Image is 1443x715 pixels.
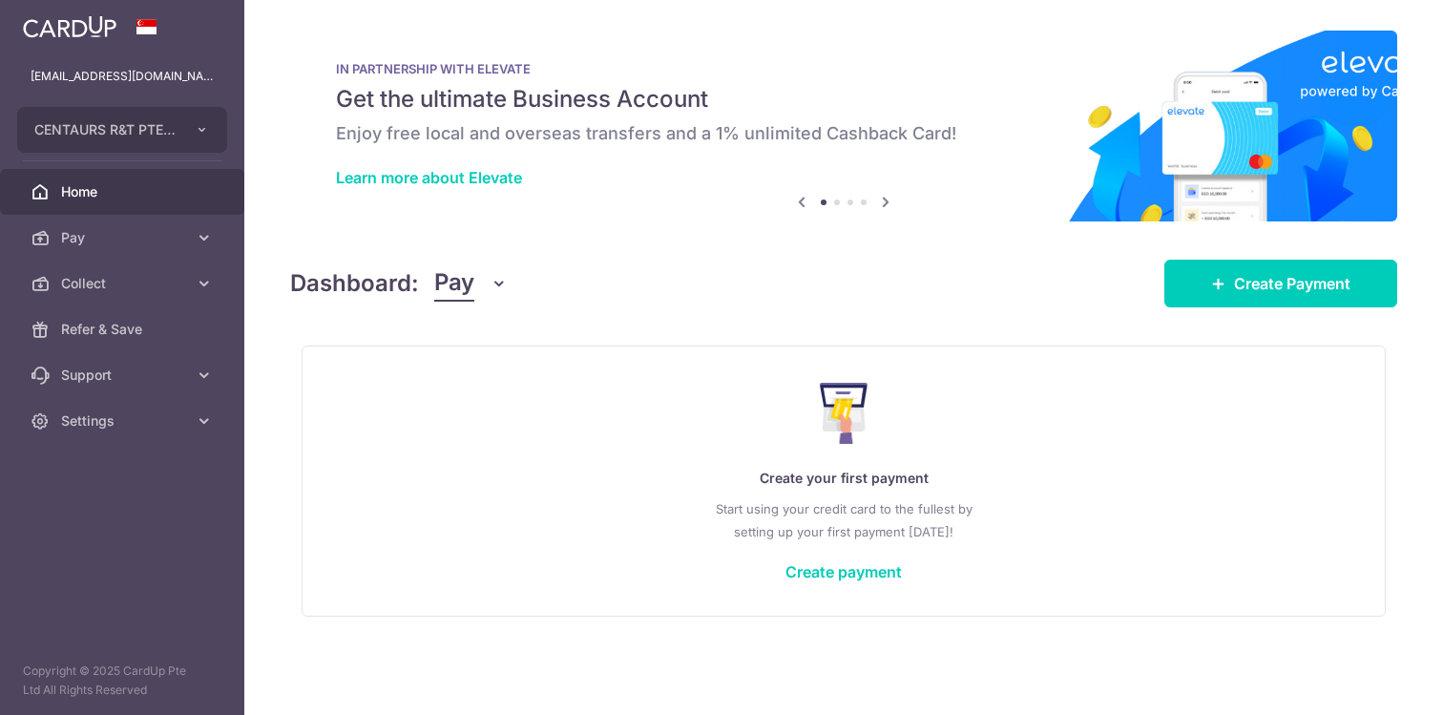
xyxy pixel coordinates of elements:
img: CardUp [23,15,116,38]
a: Create payment [785,562,902,581]
button: CENTAURS R&T PTE. LTD. [17,107,227,153]
span: Refer & Save [61,320,187,339]
span: Pay [434,265,474,302]
h5: Get the ultimate Business Account [336,84,1351,115]
img: Renovation banner [290,31,1397,221]
a: Create Payment [1164,260,1397,307]
p: IN PARTNERSHIP WITH ELEVATE [336,61,1351,76]
h6: Enjoy free local and overseas transfers and a 1% unlimited Cashback Card! [336,122,1351,145]
p: Start using your credit card to the fullest by setting up your first payment [DATE]! [341,497,1347,543]
p: [EMAIL_ADDRESS][DOMAIN_NAME] [31,67,214,86]
button: Pay [434,265,508,302]
span: CENTAURS R&T PTE. LTD. [34,120,176,139]
span: Create Payment [1234,272,1350,295]
span: Collect [61,274,187,293]
span: Settings [61,411,187,431]
span: Pay [61,228,187,247]
a: Learn more about Elevate [336,168,522,187]
h4: Dashboard: [290,266,419,301]
p: Create your first payment [341,467,1347,490]
span: Home [61,182,187,201]
span: Support [61,366,187,385]
img: Make Payment [820,383,868,444]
